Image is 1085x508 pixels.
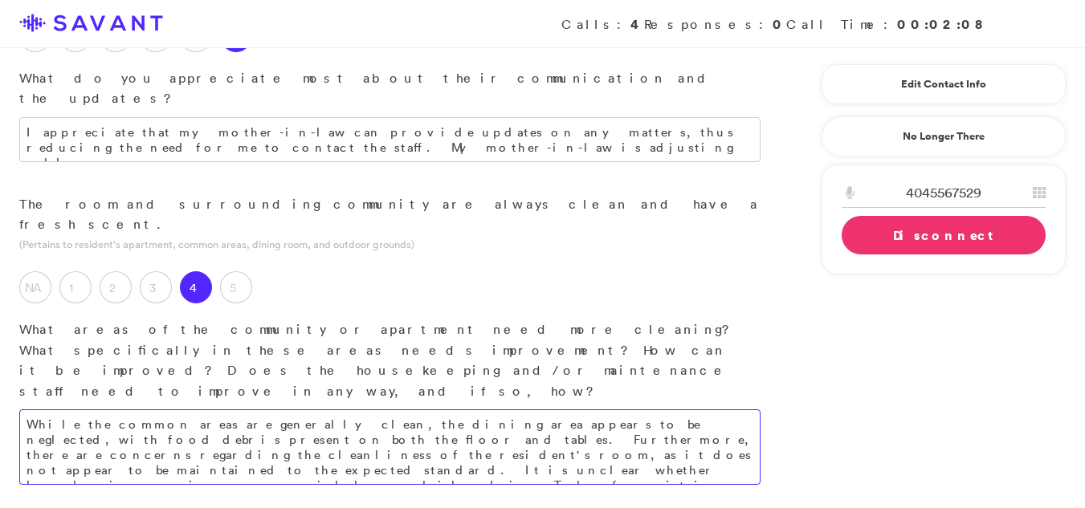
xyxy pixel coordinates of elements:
[180,271,212,303] label: 4
[140,271,172,303] label: 3
[19,271,51,303] label: NA
[842,71,1046,97] a: Edit Contact Info
[842,216,1046,254] a: Disconnect
[19,68,761,109] p: What do you appreciate most about their communication and the updates?
[59,271,92,303] label: 1
[897,15,985,33] strong: 00:02:08
[822,116,1066,156] a: No Longer There
[19,237,761,252] p: (Pertains to resident's apartment, common areas, dining room, and outdoor grounds)
[19,20,51,52] label: NA
[100,271,132,303] label: 2
[19,194,761,235] p: The room and surrounding community are always clean and have a fresh scent.
[220,271,252,303] label: 5
[630,15,644,33] strong: 4
[19,319,761,401] p: What areas of the community or apartment need more cleaning? What specifically in these areas nee...
[773,15,786,33] strong: 0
